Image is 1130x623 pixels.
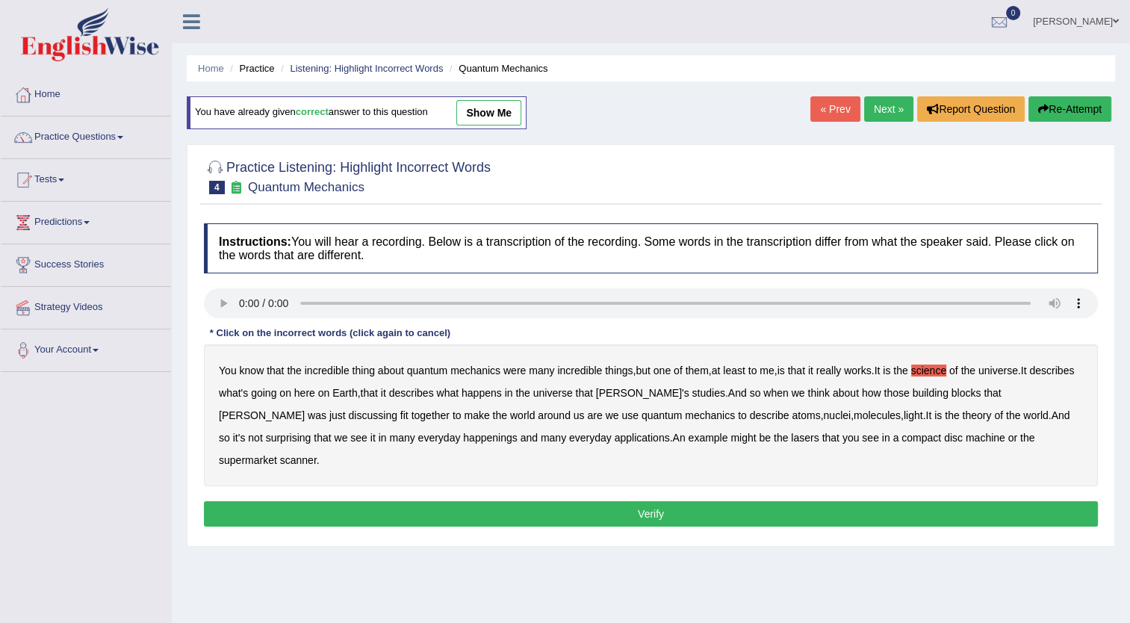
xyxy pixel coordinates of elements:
[226,61,274,75] li: Practice
[294,387,315,399] b: here
[453,409,462,421] b: to
[436,387,459,399] b: what
[266,432,311,444] b: surprising
[290,63,443,74] a: Listening: Highlight Incorrect Words
[464,409,489,421] b: make
[1006,6,1021,20] span: 0
[925,409,931,421] b: It
[204,501,1098,527] button: Verify
[538,409,571,421] b: around
[389,432,415,444] b: many
[329,409,346,421] b: just
[688,432,727,444] b: example
[381,387,386,399] b: it
[1029,365,1074,376] b: describes
[842,432,860,444] b: you
[792,409,820,421] b: atoms
[314,432,331,444] b: that
[774,432,788,444] b: the
[864,96,913,122] a: Next »
[892,432,898,444] b: a
[792,387,805,399] b: we
[296,107,329,118] b: correct
[503,365,526,376] b: were
[248,180,364,194] small: Quantum Mechanics
[1008,432,1017,444] b: or
[521,432,538,444] b: and
[654,365,671,376] b: one
[816,365,841,376] b: really
[763,387,788,399] b: when
[287,365,301,376] b: the
[791,432,819,444] b: lasers
[949,365,958,376] b: of
[788,365,805,376] b: that
[615,432,670,444] b: applications
[389,387,434,399] b: describes
[574,409,585,421] b: us
[279,387,291,399] b: on
[209,181,225,194] span: 4
[934,409,942,421] b: is
[760,365,774,376] b: me
[810,96,860,122] a: « Prev
[510,409,535,421] b: world
[854,409,901,421] b: molecules
[750,387,761,399] b: so
[882,432,890,444] b: in
[1,244,171,282] a: Success Stories
[219,432,230,444] b: so
[198,63,224,74] a: Home
[621,409,639,421] b: use
[1021,365,1027,376] b: It
[945,409,959,421] b: the
[1020,432,1034,444] b: the
[334,432,347,444] b: we
[204,344,1098,486] div: , , , . . , . , , , . . . .
[636,365,650,376] b: but
[229,181,244,195] small: Exam occurring question
[686,365,709,376] b: them
[515,387,530,399] b: the
[606,409,619,421] b: we
[1,287,171,324] a: Strategy Videos
[450,365,500,376] b: mechanics
[875,365,881,376] b: It
[674,365,683,376] b: of
[204,223,1098,273] h4: You will hear a recording. Below is a transcription of the recording. Some words in the transcrip...
[904,409,923,421] b: light
[1028,96,1111,122] button: Re-Attempt
[267,365,284,376] b: that
[529,365,554,376] b: many
[350,432,367,444] b: see
[862,432,879,444] b: see
[305,365,350,376] b: incredible
[1,159,171,196] a: Tests
[917,96,1025,122] button: Report Question
[685,409,735,421] b: mechanics
[750,409,789,421] b: describe
[808,365,813,376] b: it
[587,409,602,421] b: are
[541,432,566,444] b: many
[978,365,1018,376] b: universe
[407,365,447,376] b: quantum
[728,387,747,399] b: And
[883,365,890,376] b: is
[462,387,502,399] b: happens
[844,365,872,376] b: works
[884,387,909,399] b: those
[748,365,757,376] b: to
[204,326,456,340] div: * Click on the incorrect words (click again to cancel)
[642,409,682,421] b: quantum
[723,365,745,376] b: least
[353,365,375,376] b: thing
[219,387,248,399] b: what's
[332,387,357,399] b: Earth
[944,432,963,444] b: disc
[219,454,277,466] b: supermarket
[1052,409,1070,421] b: And
[672,432,685,444] b: An
[952,387,981,399] b: blocks
[569,432,612,444] b: everyday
